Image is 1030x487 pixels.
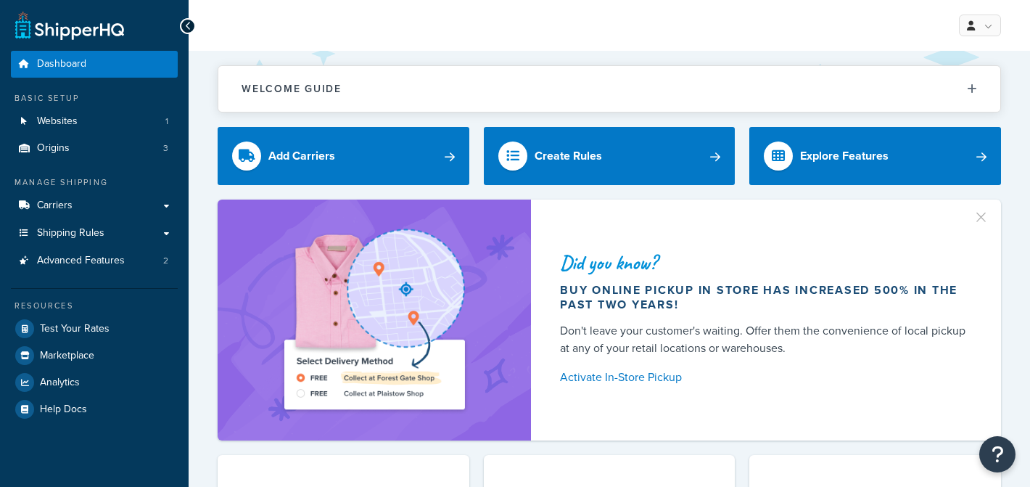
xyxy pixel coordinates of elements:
a: Help Docs [11,396,178,422]
h2: Welcome Guide [242,83,342,94]
span: 2 [163,255,168,267]
div: Explore Features [800,146,889,166]
li: Origins [11,135,178,162]
a: Origins3 [11,135,178,162]
a: Dashboard [11,51,178,78]
a: Advanced Features2 [11,247,178,274]
a: Shipping Rules [11,220,178,247]
div: Add Carriers [268,146,335,166]
span: Origins [37,142,70,155]
span: 3 [163,142,168,155]
div: Create Rules [535,146,602,166]
div: Don't leave your customer's waiting. Offer them the convenience of local pickup at any of your re... [560,322,966,357]
span: Analytics [40,377,80,389]
a: Test Your Rates [11,316,178,342]
a: Carriers [11,192,178,219]
span: Dashboard [37,58,86,70]
span: Help Docs [40,404,87,416]
a: Explore Features [749,127,1001,185]
span: Websites [37,115,78,128]
div: Did you know? [560,253,966,273]
div: Manage Shipping [11,176,178,189]
a: Add Carriers [218,127,469,185]
li: Advanced Features [11,247,178,274]
a: Create Rules [484,127,736,185]
a: Marketplace [11,343,178,369]
img: ad-shirt-map-b0359fc47e01cab431d101c4b569394f6a03f54285957d908178d52f29eb9668.png [243,221,506,419]
span: Carriers [37,200,73,212]
span: Test Your Rates [40,323,110,335]
a: Activate In-Store Pickup [560,367,966,388]
a: Analytics [11,369,178,396]
div: Basic Setup [11,92,178,105]
div: Resources [11,300,178,312]
span: Advanced Features [37,255,125,267]
span: 1 [165,115,168,128]
div: Buy online pickup in store has increased 500% in the past two years! [560,283,966,312]
span: Shipping Rules [37,227,104,240]
li: Websites [11,108,178,135]
a: Websites1 [11,108,178,135]
button: Open Resource Center [979,436,1015,472]
span: Marketplace [40,350,94,362]
button: Welcome Guide [218,66,1000,112]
